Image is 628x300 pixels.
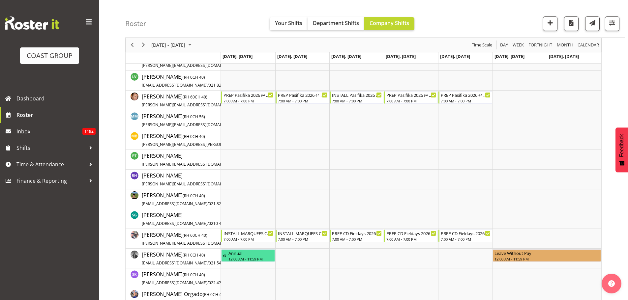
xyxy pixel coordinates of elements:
button: Your Shifts [270,17,308,30]
div: PREP CD Fieldays 2026 @ Fielding [441,230,491,236]
a: [PERSON_NAME][PERSON_NAME][EMAIL_ADDRESS][DOMAIN_NAME] [142,152,262,168]
span: RH 0 [184,74,193,80]
span: / [207,221,209,226]
span: RH 0 [184,134,193,139]
button: Previous [128,41,137,49]
span: Department Shifts [313,19,359,27]
div: PREP Pasifika 2026 @ Western SPrings On SIte @ TBC [224,92,273,98]
div: PREP CD Fieldays 2026 @ Fielding [332,230,382,236]
span: [DATE] - [DATE] [151,41,186,49]
button: March 02 - 08, 2026 [150,41,194,49]
span: 0210 432 241 [209,221,234,226]
span: ( CH 40) [203,292,225,297]
a: [PERSON_NAME][PERSON_NAME][EMAIL_ADDRESS][DOMAIN_NAME] [142,172,267,187]
div: 7:00 AM - 7:00 PM [224,236,273,242]
span: [EMAIL_ADDRESS][DOMAIN_NAME] [142,82,207,88]
td: Mark Phillips resource [126,91,221,110]
span: [PERSON_NAME][EMAIL_ADDRESS][DOMAIN_NAME] [142,122,238,127]
div: Previous [127,38,138,52]
span: Dashboard [16,94,96,103]
span: ( CH 56) [183,114,205,120]
div: PREP CD Fieldays 2026 @ Fielding [386,230,436,236]
span: [PERSON_NAME] [142,192,231,207]
td: Luke Van Eyssen resource [126,71,221,91]
div: 12:00 AM - 11:59 PM [494,256,599,261]
span: ( CH 40) [183,134,205,139]
div: Stefaan Simons"s event - Annual Begin From Thursday, February 26, 2026 at 12:00:00 AM GMT+13:00 E... [221,249,275,262]
button: Send a list of all shifts for the selected filtered period to all rostered employees. [585,16,600,31]
span: / [207,201,209,206]
div: Stefaan Simons"s event - Leave Without Pay Begin From Saturday, March 7, 2026 at 12:00:00 AM GMT+... [493,249,601,262]
span: Day [499,41,509,49]
div: INSTALL Pasifika 2026 @ Western SPrings On SIte @ TBC [332,92,382,98]
button: Add a new shift [543,16,557,31]
span: [EMAIL_ADDRESS][DOMAIN_NAME] [142,260,207,266]
span: RH 0 [204,292,213,297]
div: 7:00 AM - 7:00 PM [441,98,491,103]
span: [PERSON_NAME] [142,53,262,68]
td: Sammie Grace resource [126,209,221,229]
span: Shifts [16,143,86,153]
button: Time Scale [471,41,493,49]
span: [DATE], [DATE] [440,53,470,59]
div: Mark Phillips"s event - PREP Pasifika 2026 @ Western SPrings On SIte @ TBC Begin From Tuesday, Ma... [276,91,329,104]
div: Mark Phillips"s event - PREP Pasifika 2026 @ Western SPrings On SIte @ TBC Begin From Monday, Mar... [221,91,275,104]
a: [PERSON_NAME](RH 0CH 40)[PERSON_NAME][EMAIL_ADDRESS][PERSON_NAME][DOMAIN_NAME] [142,132,296,148]
button: Timeline Month [556,41,574,49]
div: COAST GROUP [27,51,73,61]
span: / [207,280,209,286]
span: Time & Attendance [16,159,86,169]
a: [PERSON_NAME][EMAIL_ADDRESS][DOMAIN_NAME]/0210 432 241 [142,211,234,227]
div: 7:00 AM - 7:00 PM [224,98,273,103]
div: Shaun Dalgetty"s event - PREP CD Fieldays 2026 @ Fielding Begin From Friday, March 6, 2026 at 7:0... [438,230,492,242]
img: help-xxl-2.png [608,280,615,287]
div: Mark Phillips"s event - INSTALL Pasifika 2026 @ Western SPrings On SIte @ TBC Begin From Wednesda... [330,91,383,104]
span: [DATE], [DATE] [386,53,416,59]
div: 7:00 AM - 7:00 PM [386,98,436,103]
div: Leave Without Pay [494,250,599,256]
div: INSTALL MARQUEES CD Fieldays 2026 @ Fielding [224,230,273,236]
button: Filter Shifts [605,16,619,31]
img: Rosterit website logo [5,16,59,30]
span: [DATE], [DATE] [494,53,524,59]
div: 7:00 AM - 7:00 PM [278,236,328,242]
span: 021 821 937 [209,82,231,88]
span: / [207,260,209,266]
div: 7:00 AM - 7:00 PM [332,236,382,242]
span: RH 0 [184,193,193,199]
span: calendar [577,41,600,49]
td: Rosey McKimmie resource [126,189,221,209]
span: ( CH 40) [183,193,205,199]
span: 021 822 096 [209,201,231,206]
span: [PERSON_NAME] [142,231,262,246]
span: [PERSON_NAME] [142,152,262,167]
span: ( CH 40) [183,252,205,258]
span: Finance & Reporting [16,176,86,186]
h4: Roster [125,20,146,27]
div: Mark Phillips"s event - PREP Pasifika 2026 @ Western SPrings On SIte @ TBC Begin From Friday, Mar... [438,91,492,104]
span: ( CH 40) [183,272,205,278]
span: [DATE], [DATE] [549,53,579,59]
span: [PERSON_NAME][EMAIL_ADDRESS][DOMAIN_NAME] [142,161,238,167]
a: [PERSON_NAME](RH 0CH 40)[EMAIL_ADDRESS][DOMAIN_NAME]/021 544 486 [142,251,231,266]
div: 12:00 AM - 11:59 PM [228,256,273,261]
button: Download a PDF of the roster according to the set date range. [564,16,579,31]
td: Peter Taylor resource [126,150,221,170]
button: Department Shifts [308,17,364,30]
span: [PERSON_NAME] [142,271,234,286]
div: Shaun Dalgetty"s event - INSTALL MARQUEES CD Fieldays 2026 @ Fielding Begin From Tuesday, March 3... [276,230,329,242]
button: Timeline Day [499,41,509,49]
td: Matt McFarlane resource [126,110,221,130]
td: Stuart Korunic resource [126,268,221,288]
a: [PERSON_NAME](RH 0CH 40)[EMAIL_ADDRESS][DOMAIN_NAME]/022 477 0757 [142,270,234,286]
button: Fortnight [527,41,553,49]
span: Roster [16,110,96,120]
span: Your Shifts [275,19,302,27]
span: Week [512,41,524,49]
div: PREP Pasifika 2026 @ Western SPrings On SIte @ TBC [278,92,328,98]
div: Annual [228,250,273,256]
span: [DATE], [DATE] [331,53,361,59]
span: Feedback [619,134,625,157]
div: 7:00 AM - 7:00 PM [278,98,328,103]
span: Fortnight [528,41,553,49]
